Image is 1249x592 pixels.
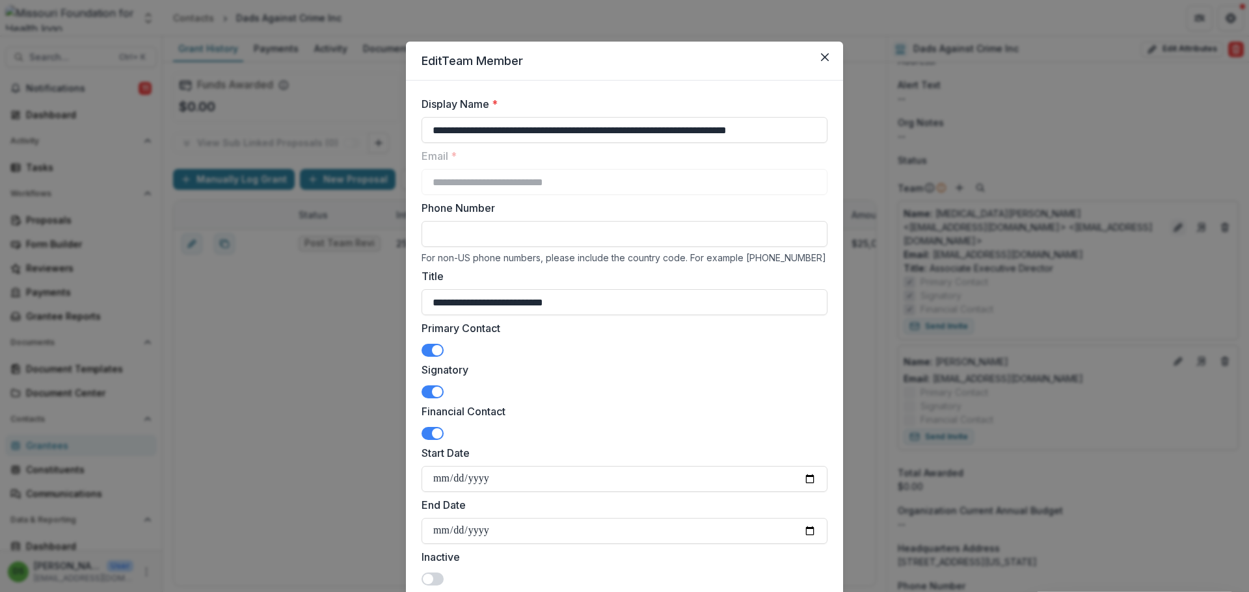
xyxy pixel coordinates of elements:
label: Email [422,148,820,164]
button: Close [814,47,835,68]
label: Primary Contact [422,320,820,336]
label: Signatory [422,362,820,378]
label: Start Date [422,445,820,461]
label: Display Name [422,96,820,112]
label: Title [422,268,820,284]
label: End Date [422,497,820,513]
div: For non-US phone numbers, please include the country code. For example [PHONE_NUMBER] [422,252,827,263]
label: Phone Number [422,200,820,216]
label: Financial Contact [422,404,820,419]
label: Inactive [422,549,820,565]
header: Edit Team Member [406,42,843,81]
